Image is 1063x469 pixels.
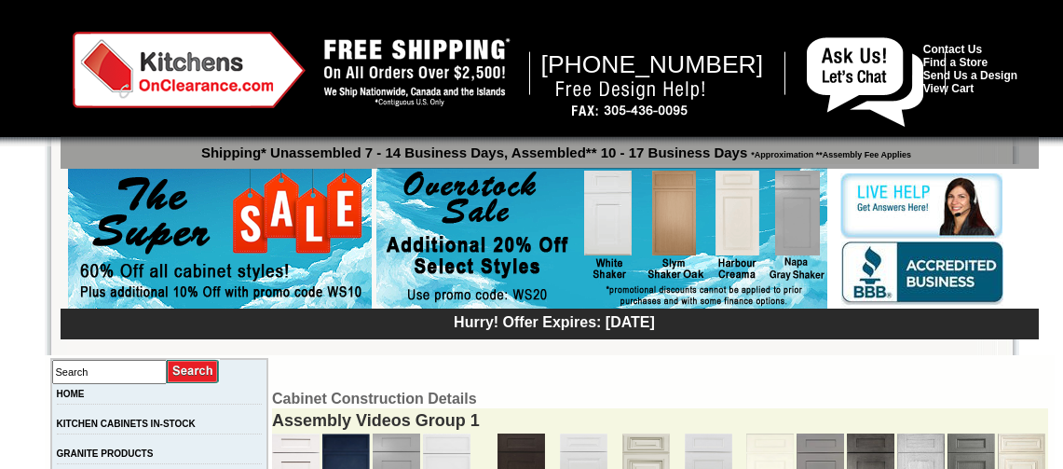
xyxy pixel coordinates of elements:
[541,50,764,78] span: [PHONE_NUMBER]
[57,419,196,429] a: KITCHEN CABINETS IN-STOCK
[57,448,154,459] a: GRANITE PRODUCTS
[747,145,911,159] span: *Approximation **Assembly Fee Applies
[73,32,306,108] img: Kitchens on Clearance Logo
[57,389,85,399] a: HOME
[272,391,1048,407] td: Cabinet Construction Details
[70,136,1039,160] p: Shipping* Unassembled 7 - 14 Business Days, Assembled** 10 - 17 Business Days
[272,408,1048,434] div: Assembly Videos Group 1
[167,359,220,384] input: Submit
[923,56,988,69] a: Find a Store
[923,69,1017,82] a: Send Us a Design
[923,43,982,56] a: Contact Us
[923,82,974,95] a: View Cart
[70,311,1039,331] div: Hurry! Offer Expires: [DATE]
